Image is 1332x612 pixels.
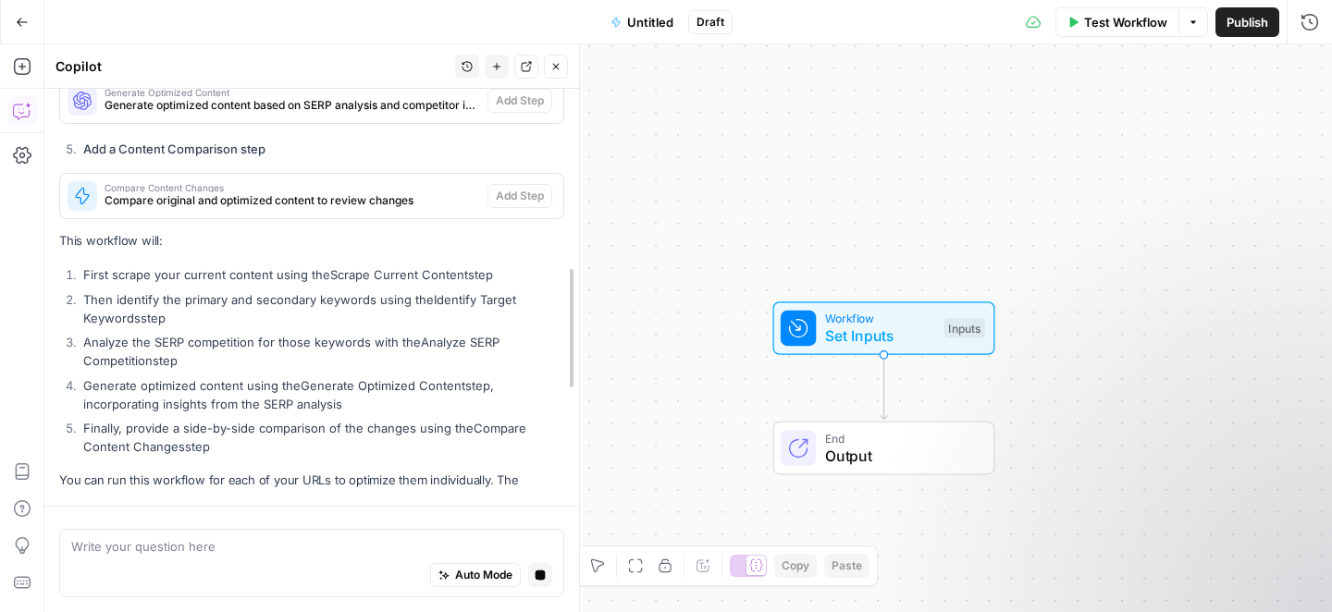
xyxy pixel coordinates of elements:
div: EndOutput [712,422,1056,475]
button: Copy [774,554,817,578]
span: Copy [782,557,809,574]
span: Workflow [825,310,935,327]
g: Edge from start to end [881,355,887,420]
span: Draft [697,14,724,31]
button: Test Workflow [1055,7,1178,37]
span: End [825,429,976,447]
button: Publish [1215,7,1279,37]
span: Test Workflow [1084,13,1167,31]
span: Paste [832,557,862,574]
span: Publish [1227,13,1268,31]
button: Untitled [599,7,684,37]
button: Paste [824,554,869,578]
span: Set Inputs [825,324,935,347]
span: Output [825,445,976,467]
div: WorkflowSet InputsInputs [712,301,1056,355]
div: Inputs [943,318,984,338]
span: Untitled [627,13,673,31]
